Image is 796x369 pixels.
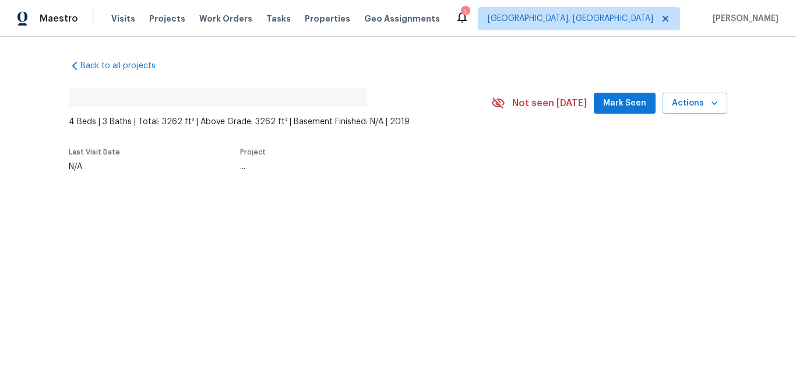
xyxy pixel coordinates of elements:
button: Actions [663,93,727,114]
button: Mark Seen [594,93,656,114]
a: Back to all projects [69,60,181,72]
span: Mark Seen [603,96,646,111]
span: Actions [672,96,718,111]
span: Properties [305,13,350,24]
div: N/A [69,163,120,171]
span: Projects [149,13,185,24]
span: [GEOGRAPHIC_DATA], [GEOGRAPHIC_DATA] [488,13,653,24]
span: Last Visit Date [69,149,120,156]
div: ... [240,163,464,171]
span: Work Orders [199,13,252,24]
span: Tasks [266,15,291,23]
span: Not seen [DATE] [512,97,587,109]
span: [PERSON_NAME] [708,13,779,24]
span: Project [240,149,266,156]
div: 1 [461,7,469,19]
span: Geo Assignments [364,13,440,24]
span: Maestro [40,13,78,24]
span: 4 Beds | 3 Baths | Total: 3262 ft² | Above Grade: 3262 ft² | Basement Finished: N/A | 2019 [69,116,491,128]
span: Visits [111,13,135,24]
